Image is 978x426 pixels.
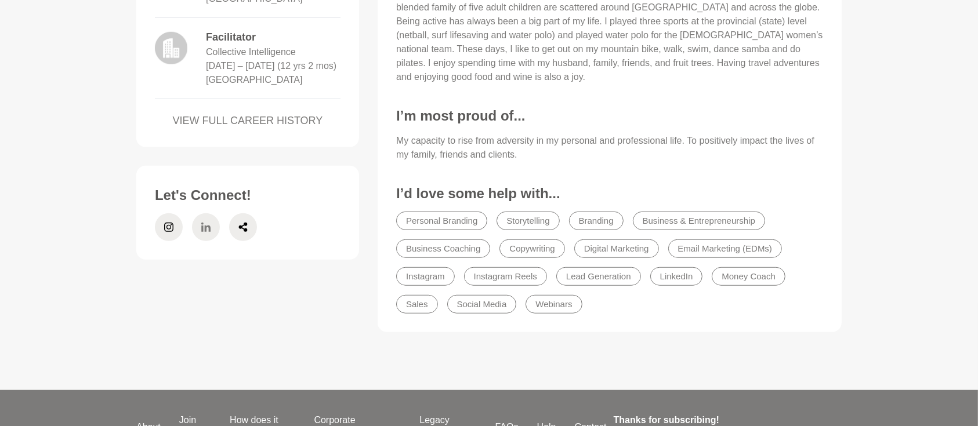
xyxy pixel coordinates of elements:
[155,113,341,129] a: VIEW FULL CAREER HISTORY
[206,73,303,87] dd: [GEOGRAPHIC_DATA]
[206,59,336,73] dd: January 2011 – January 2023 (12 yrs 2 mos)
[396,107,823,125] h3: I’m most proud of...
[206,61,336,71] time: [DATE] – [DATE] (12 yrs 2 mos)
[155,213,183,241] a: Instagram
[206,45,296,59] dd: Collective Intelligence
[192,213,220,241] a: LinkedIn
[229,213,257,241] a: Share
[206,30,341,45] dd: Facilitator
[155,187,341,204] h3: Let's Connect!
[396,185,823,202] h3: I’d love some help with...
[396,134,823,162] p: My capacity to rise from adversity in my personal and professional life. To positively impact the...
[155,32,187,64] img: logo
